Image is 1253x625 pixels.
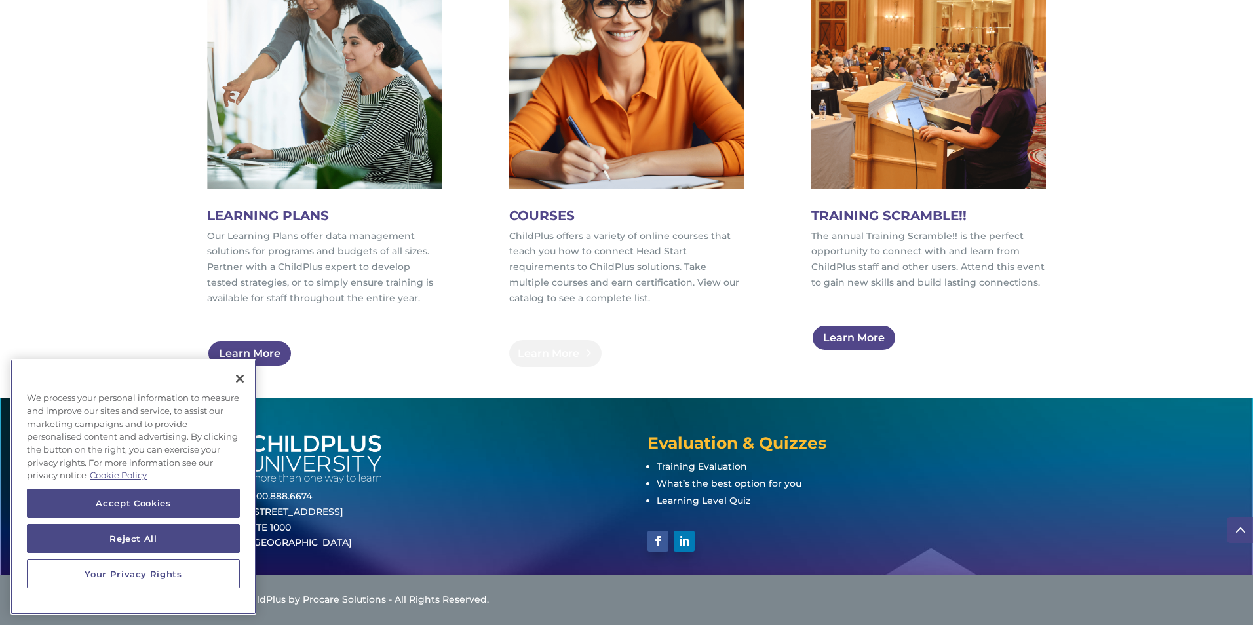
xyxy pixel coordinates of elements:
[90,470,147,480] a: More information about your privacy, opens in a new tab
[657,461,747,472] a: Training Evaluation
[207,229,442,307] p: Our Learning Plans offer data management solutions for programs and budgets of all sizes. Partner...
[657,478,801,489] a: What’s the best option for you
[27,524,240,553] button: Reject All
[10,385,256,489] div: We process your personal information to measure and improve our sites and service, to assist our ...
[811,208,967,223] span: TRAINING SCRAMBLE!!
[207,208,329,223] span: LEARNING PLANS
[674,531,695,552] a: Follow on LinkedIn
[647,531,668,552] a: Follow on Facebook
[250,490,312,502] a: 800.888.6674
[10,359,256,615] div: Cookie banner
[811,229,1046,291] p: The annual Training Scramble!! is the perfect opportunity to connect with and learn from ChildPlu...
[657,495,750,506] a: Learning Level Quiz
[207,592,1046,608] div: © 2025 ChildPlus by Procare Solutions - All Rights Reserved.
[509,208,575,223] span: COURSES
[27,489,240,518] button: Accept Cookies
[647,435,1003,458] h4: Evaluation & Quizzes
[811,324,896,351] a: Learn More
[250,435,381,484] img: white-cpu-wordmark
[225,364,254,393] button: Close
[509,229,744,307] p: ChildPlus offers a variety of online courses that teach you how to connect Head Start requirement...
[207,340,292,367] a: Learn More
[250,506,352,549] a: [STREET_ADDRESS]STE 1000[GEOGRAPHIC_DATA]
[509,340,602,367] a: Learn More
[10,359,256,615] div: Privacy
[27,559,240,588] button: Your Privacy Rights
